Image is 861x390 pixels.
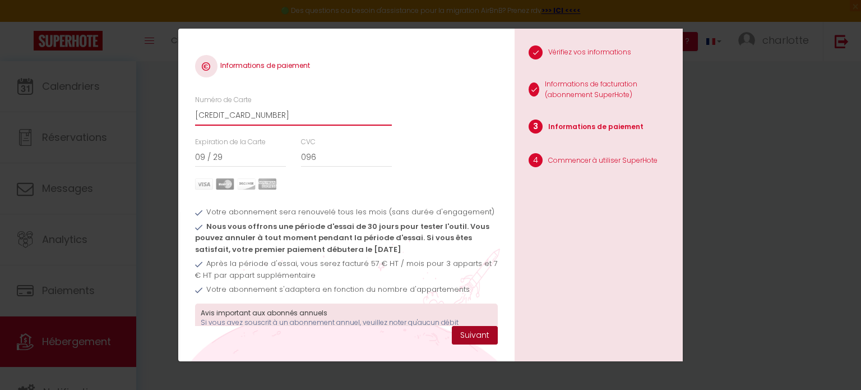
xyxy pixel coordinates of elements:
label: CVC [301,137,316,148]
label: Expiration de la Carte [195,137,266,148]
li: Vérifiez vos informations [515,40,683,68]
span: Votre abonnement sera renouvelé tous les mois (sans durée d'engagement) [206,207,494,217]
span: 3 [529,120,543,134]
p: Si vous avez souscrit à un abonnement annuel, veuillez noter qu'aucun débit supplémentaire ne ser... [201,318,492,370]
li: Informations de paiement [515,114,683,142]
input: 0000 0000 0000 0000 [195,105,392,126]
span: 4 [529,153,543,167]
label: Numéro de Carte [195,95,252,105]
h4: Informations de paiement [195,55,498,77]
button: Suivant [452,326,498,345]
span: Nous vous offrons une période d'essai de 30 jours pour tester l'outil. Vous pouvez annuler à tout... [195,221,489,255]
span: Après la période d'essai, vous serez facturé 57 € HT / mois pour 3 apparts et 7 € HT par appart s... [195,258,498,280]
span: Votre abonnement s'adaptera en fonction du nombre d'appartements [206,284,470,295]
li: Commencer à utiliser SuperHote [515,148,683,176]
h3: Avis important aux abonnés annuels [201,309,492,317]
li: Informations de facturation (abonnement SuperHote) [515,74,683,109]
input: MM/YY [195,147,286,167]
img: carts.png [195,178,276,190]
